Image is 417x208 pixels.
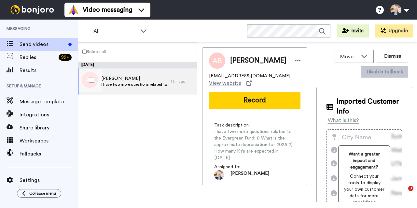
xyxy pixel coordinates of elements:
[328,116,359,124] div: What is this?
[171,79,194,84] div: 1 hr. ago
[230,56,286,66] span: [PERSON_NAME]
[375,24,413,37] button: Upgrade
[78,62,197,68] div: [DATE]
[230,170,269,180] span: [PERSON_NAME]
[101,75,168,82] span: [PERSON_NAME]
[209,52,225,69] img: Image of Aman Brar
[83,5,132,14] span: Video messaging
[337,24,369,37] button: Invite
[8,5,57,14] img: bj-logo-header-white.svg
[209,79,252,87] a: View website
[20,67,78,74] span: Results
[214,164,260,170] span: Assigned to:
[214,170,224,180] img: 775f8b4e-cb87-4875-86e6-42865d5cffc2-1576520937.jpg
[68,5,79,15] img: vm-color.svg
[209,92,300,109] button: Record
[20,40,66,48] span: Send videos
[395,186,410,201] iframe: Intercom live chat
[93,27,137,35] span: All
[20,111,78,119] span: Integrations
[59,54,72,61] div: 99 +
[20,176,78,184] span: Settings
[214,128,295,161] span: I have two more questions related to the Evergreen Fund: 1) What is the approximate depreciation ...
[20,150,78,158] span: Fallbacks
[340,53,358,61] span: Move
[20,53,56,61] span: Replies
[20,137,78,145] span: Workspaces
[78,48,106,55] label: Select all
[214,122,260,128] span: Task description :
[17,189,61,198] button: Collapse menu
[82,50,87,54] input: Select all
[20,98,78,106] span: Message template
[337,97,402,116] span: Imported Customer Info
[209,79,241,87] span: View website
[29,191,56,196] span: Collapse menu
[361,66,408,78] button: Disable fallback
[408,186,413,191] span: 3
[101,82,168,87] span: I have two more questions related to the Evergreen Fund: 1) What is the approximate depreciation ...
[209,73,290,79] span: [EMAIL_ADDRESS][DOMAIN_NAME]
[344,151,384,171] span: Want a greater impact and engagement?
[377,50,408,63] button: Dismiss
[20,124,78,132] span: Share library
